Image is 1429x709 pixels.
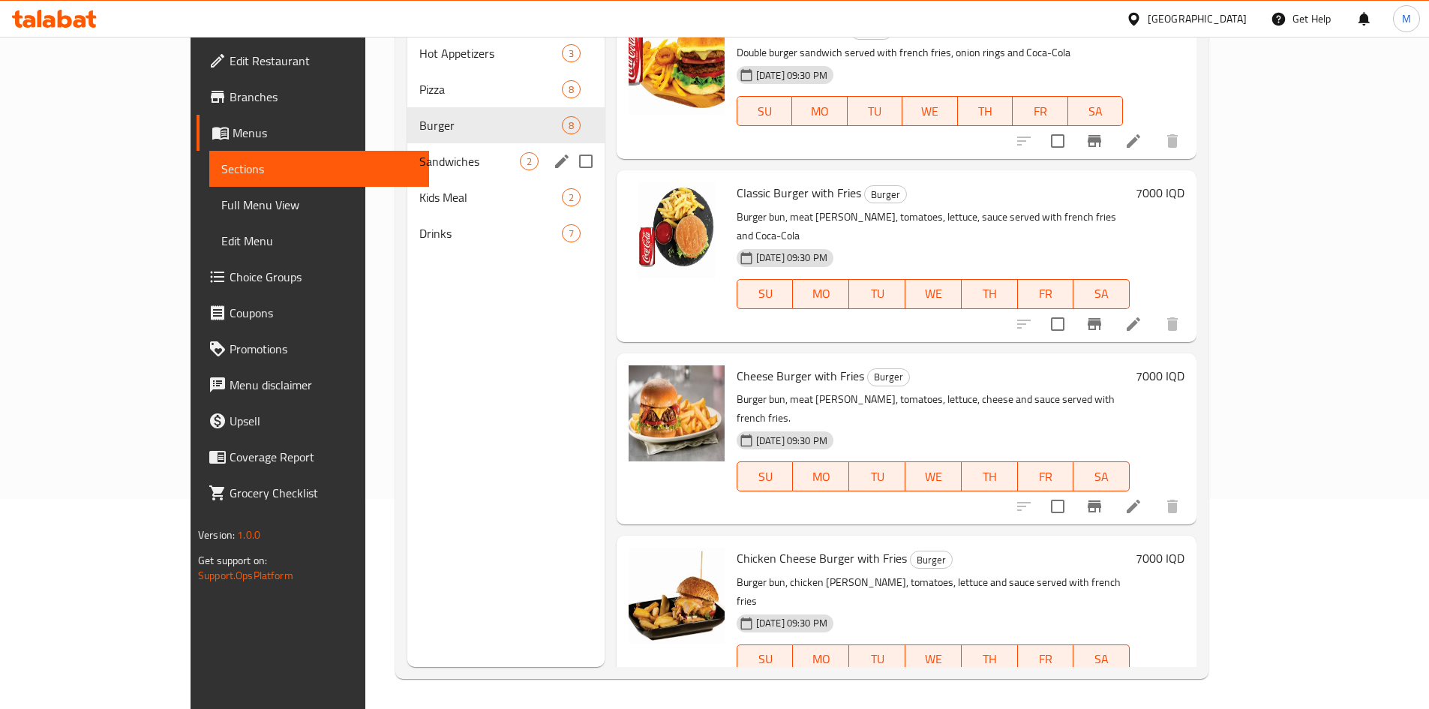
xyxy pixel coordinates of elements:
[221,160,417,178] span: Sections
[962,461,1018,491] button: TH
[1154,306,1190,342] button: delete
[237,525,260,545] span: 1.0.0
[737,96,792,126] button: SU
[1074,101,1117,122] span: SA
[865,186,906,203] span: Burger
[799,648,843,670] span: MO
[743,283,788,305] span: SU
[1076,306,1112,342] button: Branch-specific-item
[1124,315,1142,333] a: Edit menu item
[743,466,788,488] span: SU
[750,251,833,265] span: [DATE] 09:30 PM
[419,152,520,170] span: Sandwiches
[419,80,562,98] span: Pizza
[799,466,843,488] span: MO
[911,283,956,305] span: WE
[962,644,1018,674] button: TH
[798,101,841,122] span: MO
[911,648,956,670] span: WE
[198,566,293,585] a: Support.OpsPlatform
[750,68,833,83] span: [DATE] 09:30 PM
[197,295,429,331] a: Coupons
[419,188,562,206] span: Kids Meal
[737,461,794,491] button: SU
[905,644,962,674] button: WE
[1019,101,1061,122] span: FR
[849,461,905,491] button: TU
[968,283,1012,305] span: TH
[230,448,417,466] span: Coverage Report
[1024,283,1068,305] span: FR
[968,648,1012,670] span: TH
[230,304,417,322] span: Coupons
[737,547,907,569] span: Chicken Cheese Burger with Fries
[1154,123,1190,159] button: delete
[209,187,429,223] a: Full Menu View
[1073,644,1130,674] button: SA
[737,182,861,204] span: Classic Burger with Fries
[521,155,538,169] span: 2
[197,79,429,115] a: Branches
[855,283,899,305] span: TU
[197,115,429,151] a: Menus
[1024,648,1068,670] span: FR
[743,648,788,670] span: SU
[799,283,843,305] span: MO
[750,434,833,448] span: [DATE] 09:30 PM
[1124,132,1142,150] a: Edit menu item
[1402,11,1411,27] span: M
[793,644,849,674] button: MO
[1042,308,1073,340] span: Select to update
[629,365,725,461] img: Cheese Burger with Fries
[419,116,562,134] span: Burger
[230,268,417,286] span: Choice Groups
[793,279,849,309] button: MO
[419,44,562,62] div: Hot Appetizers
[1136,548,1184,569] h6: 7000 IQD
[563,47,580,61] span: 3
[197,367,429,403] a: Menu disclaimer
[1079,648,1124,670] span: SA
[868,368,909,386] span: Burger
[1042,491,1073,522] span: Select to update
[197,439,429,475] a: Coverage Report
[407,143,605,179] div: Sandwiches2edit
[563,83,580,97] span: 8
[849,644,905,674] button: TU
[407,29,605,257] nav: Menu sections
[1148,11,1247,27] div: [GEOGRAPHIC_DATA]
[848,96,902,126] button: TU
[1068,96,1123,126] button: SA
[563,227,580,241] span: 7
[854,101,896,122] span: TU
[737,390,1130,428] p: Burger bun, meat [PERSON_NAME], tomatoes, lettuce, cheese and sauce served with french fries.
[737,44,1123,62] p: Double burger sandwich served with french fries, onion rings and Coca-Cola
[864,185,907,203] div: Burger
[849,279,905,309] button: TU
[1129,19,1184,40] h6: 10000 IQD
[902,96,957,126] button: WE
[209,223,429,259] a: Edit Menu
[750,616,833,630] span: [DATE] 09:30 PM
[911,466,956,488] span: WE
[910,551,953,569] div: Burger
[230,88,417,106] span: Branches
[962,279,1018,309] button: TH
[1076,488,1112,524] button: Branch-specific-item
[1076,123,1112,159] button: Branch-specific-item
[1079,283,1124,305] span: SA
[1042,125,1073,157] span: Select to update
[407,215,605,251] div: Drinks7
[233,124,417,142] span: Menus
[958,96,1013,126] button: TH
[221,196,417,214] span: Full Menu View
[1136,365,1184,386] h6: 7000 IQD
[197,259,429,295] a: Choice Groups
[230,340,417,358] span: Promotions
[230,412,417,430] span: Upsell
[197,475,429,511] a: Grocery Checklist
[197,331,429,367] a: Promotions
[629,19,725,115] img: Lotosh Burger Combo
